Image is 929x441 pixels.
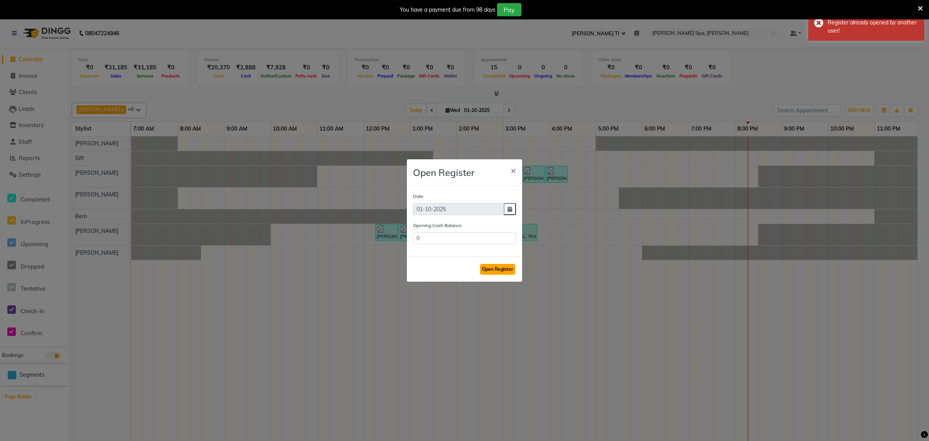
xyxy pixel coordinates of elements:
button: Close [504,159,522,181]
label: Opening Cash Balance [413,222,462,229]
button: Open Register [480,264,515,275]
button: Pay [497,3,521,16]
input: Amount [413,232,516,244]
label: Date [413,193,423,200]
h4: Open Register [413,165,475,179]
div: You have a payment due from 98 days [400,6,495,14]
span: × [511,164,516,176]
div: Register already opened by another user! [828,19,919,35]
